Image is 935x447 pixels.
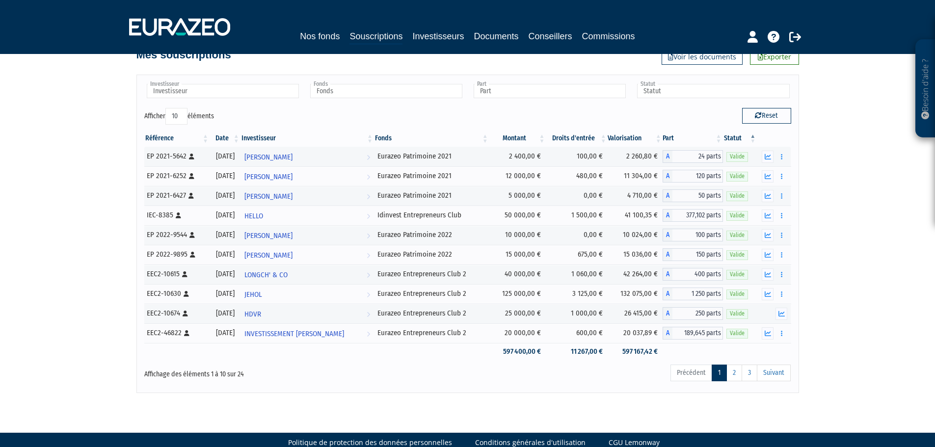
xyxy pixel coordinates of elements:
[546,284,607,304] td: 3 125,00 €
[726,329,748,338] span: Valide
[300,29,340,43] a: Nos fonds
[377,249,486,260] div: Eurazeo Patrimoine 2022
[244,168,293,186] span: [PERSON_NAME]
[546,147,607,166] td: 100,00 €
[144,130,210,147] th: Référence : activer pour trier la colonne par ordre croissant
[147,289,207,299] div: EEC2-10630
[608,264,663,284] td: 42 264,00 €
[377,190,486,201] div: Eurazeo Patrimoine 2021
[546,343,607,360] td: 11 267,00 €
[240,323,374,343] a: INVESTISSEMENT [PERSON_NAME]
[489,323,546,343] td: 20 000,00 €
[726,309,748,318] span: Valide
[213,190,237,201] div: [DATE]
[742,365,757,381] a: 3
[240,284,374,304] a: JEHOL
[474,29,519,43] a: Documents
[663,307,672,320] span: A
[726,231,748,240] span: Valide
[240,304,374,323] a: HDVR
[374,130,489,147] th: Fonds: activer pour trier la colonne par ordre croissant
[367,207,370,225] i: Voir l'investisseur
[240,130,374,147] th: Investisseur: activer pour trier la colonne par ordre croissant
[608,245,663,264] td: 15 036,00 €
[240,245,374,264] a: [PERSON_NAME]
[663,189,723,202] div: A - Eurazeo Patrimoine 2021
[210,130,240,147] th: Date: activer pour trier la colonne par ordre croissant
[546,130,607,147] th: Droits d'entrée: activer pour trier la colonne par ordre croissant
[213,289,237,299] div: [DATE]
[726,289,748,299] span: Valide
[672,170,723,183] span: 120 parts
[489,130,546,147] th: Montant: activer pour trier la colonne par ordre croissant
[663,307,723,320] div: A - Eurazeo Entrepreneurs Club 2
[240,206,374,225] a: HELLO
[663,327,672,340] span: A
[608,304,663,323] td: 26 415,00 €
[608,323,663,343] td: 20 037,89 €
[367,246,370,264] i: Voir l'investisseur
[662,49,743,65] a: Voir les documents
[726,211,748,220] span: Valide
[726,172,748,181] span: Valide
[176,212,181,218] i: [Français] Personne physique
[240,225,374,245] a: [PERSON_NAME]
[608,166,663,186] td: 11 304,00 €
[672,307,723,320] span: 250 parts
[189,232,195,238] i: [Français] Personne physique
[190,252,195,258] i: [Français] Personne physique
[663,209,723,222] div: A - Idinvest Entrepreneurs Club
[147,269,207,279] div: EEC2-10615
[750,49,799,65] a: Exporter
[489,225,546,245] td: 10 000,00 €
[349,29,402,45] a: Souscriptions
[213,230,237,240] div: [DATE]
[147,171,207,181] div: EP 2021-6252
[367,148,370,166] i: Voir l'investisseur
[608,130,663,147] th: Valorisation: activer pour trier la colonne par ordre croissant
[546,323,607,343] td: 600,00 €
[147,210,207,220] div: IEC-8385
[489,264,546,284] td: 40 000,00 €
[367,227,370,245] i: Voir l'investisseur
[672,150,723,163] span: 24 parts
[663,288,672,300] span: A
[244,207,263,225] span: HELLO
[367,325,370,343] i: Voir l'investisseur
[367,286,370,304] i: Voir l'investisseur
[672,209,723,222] span: 377,102 parts
[213,308,237,318] div: [DATE]
[582,29,635,43] a: Commissions
[726,152,748,161] span: Valide
[165,108,187,125] select: Afficheréléments
[663,248,672,261] span: A
[546,225,607,245] td: 0,00 €
[412,29,464,43] a: Investisseurs
[757,365,791,381] a: Suivant
[663,209,672,222] span: A
[546,264,607,284] td: 1 060,00 €
[672,229,723,241] span: 100 parts
[213,210,237,220] div: [DATE]
[546,245,607,264] td: 675,00 €
[189,173,194,179] i: [Français] Personne physique
[489,245,546,264] td: 15 000,00 €
[377,289,486,299] div: Eurazeo Entrepreneurs Club 2
[367,187,370,206] i: Voir l'investisseur
[244,286,262,304] span: JEHOL
[742,108,791,124] button: Reset
[672,288,723,300] span: 1 250 parts
[489,284,546,304] td: 125 000,00 €
[663,327,723,340] div: A - Eurazeo Entrepreneurs Club 2
[723,130,757,147] th: Statut : activer pour trier la colonne par ordre d&eacute;croissant
[489,304,546,323] td: 25 000,00 €
[489,147,546,166] td: 2 400,00 €
[213,151,237,161] div: [DATE]
[726,191,748,201] span: Valide
[663,150,672,163] span: A
[663,189,672,202] span: A
[663,268,723,281] div: A - Eurazeo Entrepreneurs Club 2
[726,270,748,279] span: Valide
[608,284,663,304] td: 132 075,00 €
[663,288,723,300] div: A - Eurazeo Entrepreneurs Club 2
